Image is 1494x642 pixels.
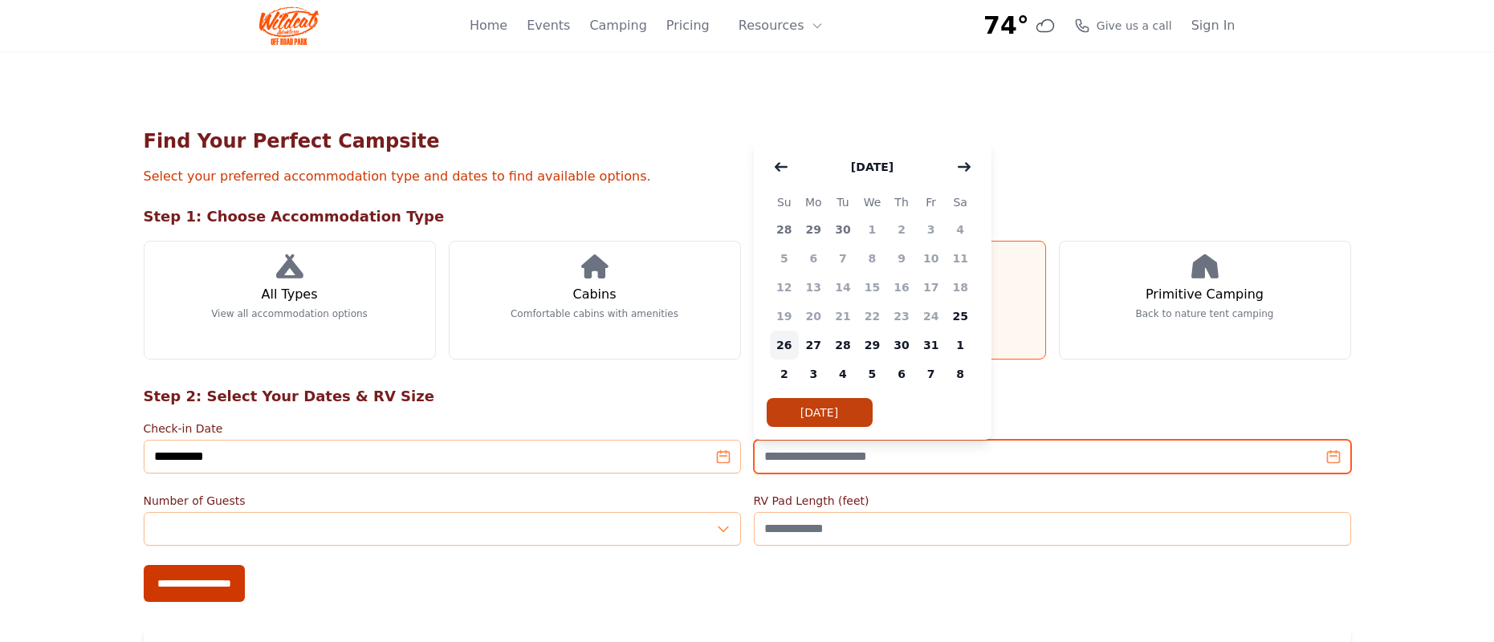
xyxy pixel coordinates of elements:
a: Camping [589,16,646,35]
span: Mo [799,193,828,212]
span: 10 [916,244,946,273]
span: 20 [799,302,828,331]
a: All Types View all accommodation options [144,241,436,360]
span: 30 [828,215,858,244]
button: Resources [729,10,833,42]
h2: Step 2: Select Your Dates & RV Size [144,385,1351,408]
span: 5 [857,360,887,388]
img: Wildcat Logo [259,6,320,45]
button: [DATE] [767,398,873,427]
span: 26 [770,331,800,360]
h3: Cabins [572,285,616,304]
label: RV Pad Length (feet) [754,493,1351,509]
a: Pricing [666,16,710,35]
span: Tu [828,193,858,212]
span: 22 [857,302,887,331]
span: 1 [857,215,887,244]
span: 29 [799,215,828,244]
a: Cabins Comfortable cabins with amenities [449,241,741,360]
p: Select your preferred accommodation type and dates to find available options. [144,167,1351,186]
span: 6 [887,360,917,388]
a: Events [527,16,570,35]
label: Check-out Date [754,421,1351,437]
span: 4 [828,360,858,388]
span: 28 [828,331,858,360]
span: 2 [887,215,917,244]
span: 74° [983,11,1029,40]
label: Number of Guests [144,493,741,509]
span: 3 [799,360,828,388]
h3: All Types [261,285,317,304]
span: Th [887,193,917,212]
p: Comfortable cabins with amenities [511,307,678,320]
p: Back to nature tent camping [1136,307,1274,320]
span: 12 [770,273,800,302]
span: 5 [770,244,800,273]
label: Check-in Date [144,421,741,437]
h3: Primitive Camping [1146,285,1264,304]
span: Fr [916,193,946,212]
span: 29 [857,331,887,360]
span: 18 [946,273,975,302]
h1: Find Your Perfect Campsite [144,128,1351,154]
p: View all accommodation options [211,307,368,320]
span: 9 [887,244,917,273]
span: Su [770,193,800,212]
span: 11 [946,244,975,273]
span: 8 [857,244,887,273]
span: 23 [887,302,917,331]
span: 6 [799,244,828,273]
span: 19 [770,302,800,331]
span: 1 [946,331,975,360]
a: Home [470,16,507,35]
span: 24 [916,302,946,331]
span: 16 [887,273,917,302]
span: Sa [946,193,975,212]
span: 4 [946,215,975,244]
span: 30 [887,331,917,360]
a: Primitive Camping Back to nature tent camping [1059,241,1351,360]
span: 31 [916,331,946,360]
span: 7 [828,244,858,273]
span: 8 [946,360,975,388]
a: Give us a call [1074,18,1172,34]
span: 2 [770,360,800,388]
button: [DATE] [835,151,910,183]
span: 28 [770,215,800,244]
span: 27 [799,331,828,360]
h2: Step 1: Choose Accommodation Type [144,205,1351,228]
span: 7 [916,360,946,388]
span: Give us a call [1097,18,1172,34]
span: 14 [828,273,858,302]
span: 3 [916,215,946,244]
span: We [857,193,887,212]
span: 21 [828,302,858,331]
a: Sign In [1191,16,1236,35]
span: 15 [857,273,887,302]
span: 13 [799,273,828,302]
span: 25 [946,302,975,331]
span: 17 [916,273,946,302]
